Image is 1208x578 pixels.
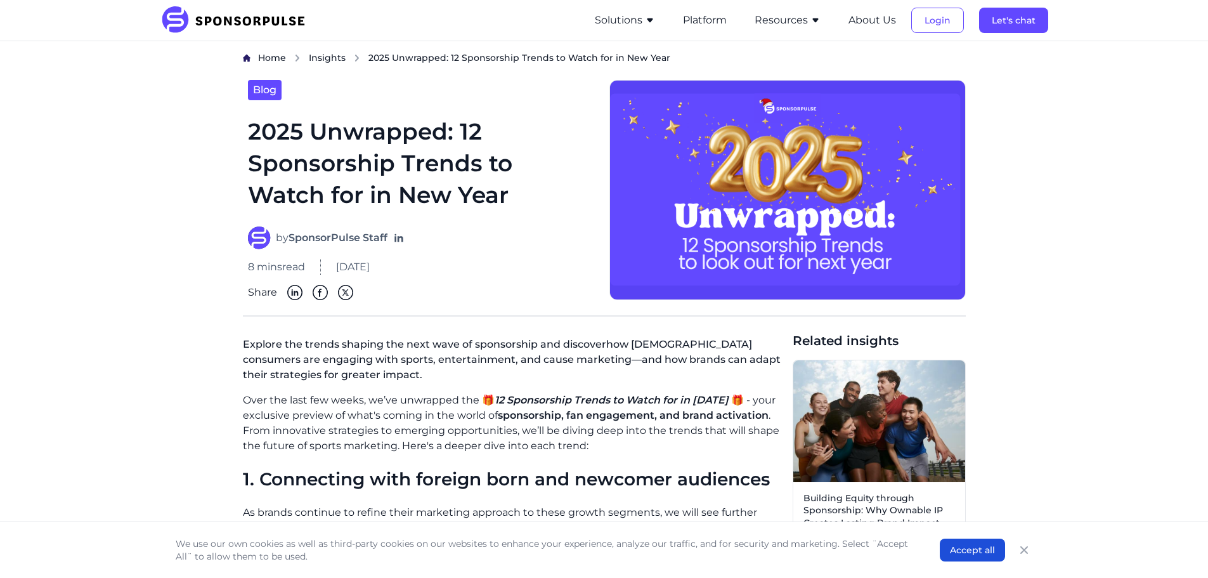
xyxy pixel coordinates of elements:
button: About Us [848,13,896,28]
a: Home [258,51,286,65]
a: Follow on LinkedIn [393,232,405,244]
span: Building Equity through Sponsorship: Why Ownable IP Creates Lasting Brand Impact [803,492,955,530]
span: 8 mins read [248,259,305,275]
a: Platform [683,15,727,26]
h1: 2025 Unwrapped: 12 Sponsorship Trends to Watch for in New Year [248,115,594,211]
img: Facebook [313,285,328,300]
button: Accept all [940,539,1005,562]
img: Home [243,54,250,62]
button: Resources [755,13,821,28]
span: Insights [309,52,346,63]
a: Insights [309,51,346,65]
img: Photo by Leire Cavia, courtesy of Unsplash [793,360,965,482]
i: 12 Sponsorship Trends to Watch for in [DATE] [495,394,729,406]
p: We use our own cookies as well as third-party cookies on our websites to enhance your experience,... [176,537,914,563]
span: Home [258,52,286,63]
span: Related insights [793,332,966,350]
img: SponsorPulse Staff [248,227,271,249]
button: Login [911,8,964,33]
span: Share [248,285,277,300]
a: Building Equity through Sponsorship: Why Ownable IP Creates Lasting Brand ImpactRead more [793,360,966,558]
span: sponsorship, fan engagement, and brand activation [498,409,769,421]
span: 2025 Unwrapped: 12 Sponsorship Trends to Watch for in New Year [368,51,670,64]
p: Explore the trends shaping the next wave of sponsorship and discoverhow [DEMOGRAPHIC_DATA] consum... [243,332,783,393]
button: Platform [683,13,727,28]
img: SponsorPulse [160,6,315,34]
img: Twitter [338,285,353,300]
button: Close [1015,541,1033,559]
a: Blog [248,80,282,100]
a: Let's chat [979,15,1048,26]
a: Login [911,15,964,26]
span: by [276,230,387,246]
p: Over the last few weeks, we’ve unwrapped the 🎁 🎁 - your exclusive preview of what's coming in the... [243,393,783,454]
span: [DATE] [336,259,370,275]
a: About Us [848,15,896,26]
span: 1. Connecting with foreign born and newcomer audiences [243,468,770,490]
img: chevron right [353,54,361,62]
button: Let's chat [979,8,1048,33]
img: chevron right [294,54,301,62]
button: Solutions [595,13,655,28]
img: Linkedin [287,285,302,300]
strong: SponsorPulse Staff [289,232,387,244]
